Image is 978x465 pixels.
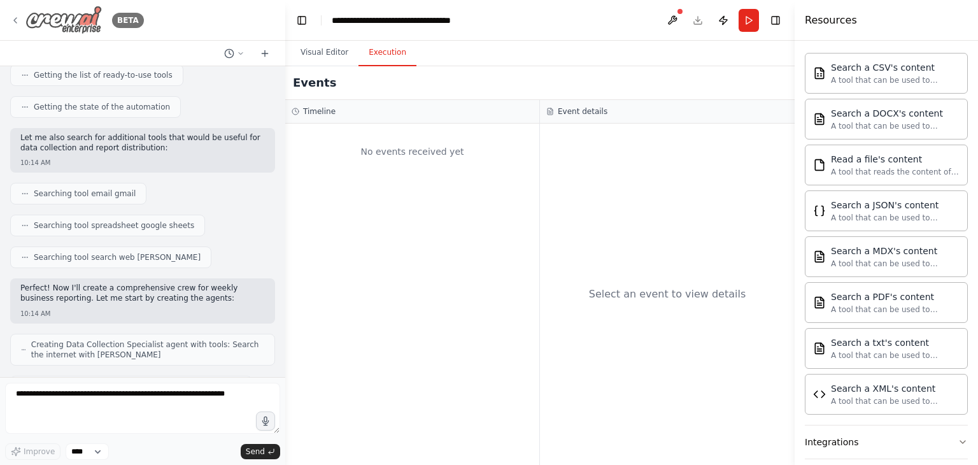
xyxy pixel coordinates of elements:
[805,13,857,28] h4: Resources
[34,220,194,231] span: Searching tool spreadsheet google sheets
[34,102,170,112] span: Getting the state of the automation
[20,283,265,303] p: Perfect! Now I'll create a comprehensive crew for weekly business reporting. Let me start by crea...
[112,13,144,28] div: BETA
[246,447,265,457] span: Send
[813,250,826,263] img: MDXSearchTool
[767,11,784,29] button: Hide right sidebar
[831,290,960,303] div: Search a PDF's content
[332,14,475,27] nav: breadcrumb
[219,46,250,61] button: Switch to previous chat
[813,342,826,355] img: TXTSearchTool
[831,382,960,395] div: Search a XML's content
[558,106,607,117] h3: Event details
[813,67,826,80] img: CSVSearchTool
[805,48,968,425] div: File & Document
[813,296,826,309] img: PDFSearchTool
[292,130,533,173] div: No events received yet
[831,75,960,85] div: A tool that can be used to semantic search a query from a CSV's content.
[831,61,960,74] div: Search a CSV's content
[831,259,960,269] div: A tool that can be used to semantic search a query from a MDX's content.
[831,107,960,120] div: Search a DOCX's content
[293,11,311,29] button: Hide left sidebar
[831,199,960,211] div: Search a JSON's content
[831,167,960,177] div: A tool that reads the content of a file. To use this tool, provide a 'file_path' parameter with t...
[831,245,960,257] div: Search a MDX's content
[25,6,102,34] img: Logo
[813,388,826,401] img: XMLSearchTool
[831,350,960,361] div: A tool that can be used to semantic search a query from a txt's content.
[290,39,358,66] button: Visual Editor
[813,159,826,171] img: FileReadTool
[31,340,264,360] span: Creating Data Collection Specialist agent with tools: Search the internet with [PERSON_NAME]
[241,444,280,459] button: Send
[831,213,960,223] div: A tool that can be used to semantic search a query from a JSON's content.
[256,411,275,431] button: Click to speak your automation idea
[589,287,746,302] div: Select an event to view details
[34,189,136,199] span: Searching tool email gmail
[831,304,960,315] div: A tool that can be used to semantic search a query from a PDF's content.
[24,447,55,457] span: Improve
[34,252,201,262] span: Searching tool search web [PERSON_NAME]
[5,443,60,460] button: Improve
[831,396,960,406] div: A tool that can be used to semantic search a query from a XML's content.
[20,158,265,168] div: 10:14 AM
[831,153,960,166] div: Read a file's content
[813,113,826,125] img: DOCXSearchTool
[303,106,336,117] h3: Timeline
[20,133,265,153] p: Let me also search for additional tools that would be useful for data collection and report distr...
[813,204,826,217] img: JSONSearchTool
[255,46,275,61] button: Start a new chat
[34,70,173,80] span: Getting the list of ready-to-use tools
[293,74,336,92] h2: Events
[358,39,416,66] button: Execution
[20,309,265,318] div: 10:14 AM
[805,426,968,459] button: Integrations
[831,336,960,349] div: Search a txt's content
[805,436,858,448] div: Integrations
[831,121,960,131] div: A tool that can be used to semantic search a query from a DOCX's content.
